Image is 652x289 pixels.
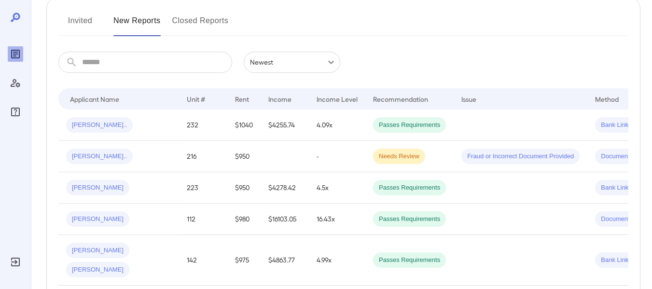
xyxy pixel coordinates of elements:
div: Rent [235,93,250,105]
td: 112 [179,204,227,235]
td: 4.99x [309,235,365,286]
div: Income [268,93,291,105]
button: Closed Reports [172,13,229,36]
span: [PERSON_NAME] [66,215,129,224]
span: Passes Requirements [373,215,446,224]
span: Needs Review [373,152,425,161]
td: 142 [179,235,227,286]
div: Income Level [317,93,358,105]
td: 232 [179,110,227,141]
td: 16.43x [309,204,365,235]
td: $950 [227,172,261,204]
span: [PERSON_NAME] [66,183,129,193]
td: $16103.05 [261,204,309,235]
span: Fraud or Incorrect Document Provided [461,152,580,161]
td: 216 [179,141,227,172]
div: Unit # [187,93,205,105]
span: Passes Requirements [373,121,446,130]
div: Newest [244,52,340,73]
div: Reports [8,46,23,62]
div: Recommendation [373,93,428,105]
span: Bank Link [595,256,634,265]
td: $975 [227,235,261,286]
td: $1040 [227,110,261,141]
div: FAQ [8,104,23,120]
td: $4278.42 [261,172,309,204]
span: Bank Link [595,121,634,130]
button: New Reports [113,13,161,36]
span: Passes Requirements [373,183,446,193]
button: Invited [58,13,102,36]
span: Passes Requirements [373,256,446,265]
span: Bank Link [595,183,634,193]
span: [PERSON_NAME] [66,265,129,275]
div: Issue [461,93,477,105]
td: $4255.74 [261,110,309,141]
div: Log Out [8,254,23,270]
td: $950 [227,141,261,172]
span: [PERSON_NAME].. [66,152,133,161]
div: Applicant Name [70,93,119,105]
span: [PERSON_NAME] [66,246,129,255]
div: Method [595,93,619,105]
td: 223 [179,172,227,204]
td: 4.5x [309,172,365,204]
td: $4863.77 [261,235,309,286]
div: Manage Users [8,75,23,91]
td: - [309,141,365,172]
span: [PERSON_NAME].. [66,121,133,130]
td: 4.09x [309,110,365,141]
td: $980 [227,204,261,235]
